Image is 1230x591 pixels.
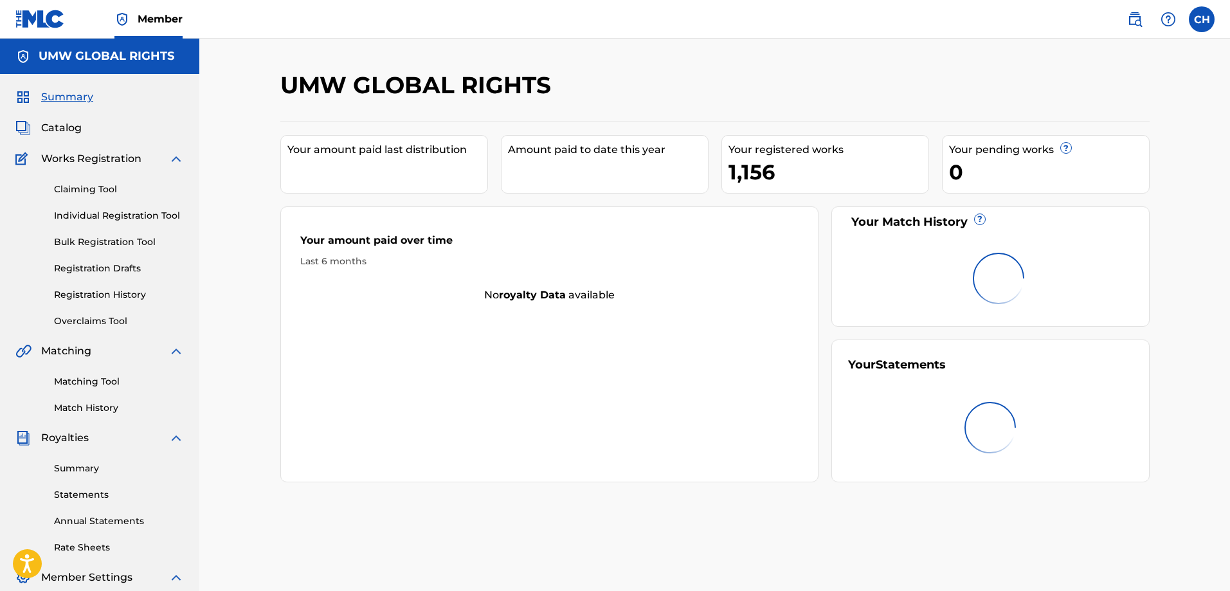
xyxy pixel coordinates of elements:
img: Catalog [15,120,31,136]
a: Statements [54,488,184,502]
a: Bulk Registration Tool [54,235,184,249]
a: Claiming Tool [54,183,184,196]
img: expand [168,151,184,167]
a: Registration Drafts [54,262,184,275]
div: 0 [949,158,1149,186]
span: Works Registration [41,151,141,167]
img: expand [168,343,184,359]
span: Member Settings [41,570,132,585]
a: Annual Statements [54,514,184,528]
div: Last 6 months [300,255,799,268]
h5: UMW GLOBAL RIGHTS [39,49,174,64]
img: Royalties [15,430,31,446]
a: CatalogCatalog [15,120,82,136]
a: SummarySummary [15,89,93,105]
img: MLC Logo [15,10,65,28]
div: 1,156 [728,158,928,186]
span: Member [138,12,183,26]
iframe: Chat Widget [1166,529,1230,591]
span: Matching [41,343,91,359]
div: Your amount paid over time [300,233,799,255]
div: Amount paid to date this year [508,142,708,158]
img: Member Settings [15,570,31,585]
div: Your amount paid last distribution [287,142,487,158]
span: Summary [41,89,93,105]
div: Help [1155,6,1181,32]
a: Summary [54,462,184,475]
img: Summary [15,89,31,105]
a: Matching Tool [54,375,184,388]
span: ? [975,214,985,224]
span: Royalties [41,430,89,446]
span: Catalog [41,120,82,136]
div: Your Match History [848,214,1133,231]
a: Rate Sheets [54,541,184,554]
a: Match History [54,401,184,415]
img: help [1161,12,1176,27]
div: User Menu [1189,6,1215,32]
img: Matching [15,343,32,359]
div: Your registered works [728,142,928,158]
img: preloader [963,242,1034,314]
a: Public Search [1122,6,1148,32]
div: Your Statements [848,356,946,374]
span: ? [1061,143,1071,153]
h2: UMW GLOBAL RIGHTS [280,71,557,100]
a: Overclaims Tool [54,314,184,328]
div: Your pending works [949,142,1149,158]
strong: royalty data [499,289,566,301]
img: expand [168,430,184,446]
img: Top Rightsholder [114,12,130,27]
img: Works Registration [15,151,32,167]
img: preloader [955,392,1026,463]
div: No available [281,287,818,303]
img: Accounts [15,49,31,64]
a: Registration History [54,288,184,302]
img: search [1127,12,1143,27]
img: expand [168,570,184,585]
a: Individual Registration Tool [54,209,184,223]
div: Widget de chat [1166,529,1230,591]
